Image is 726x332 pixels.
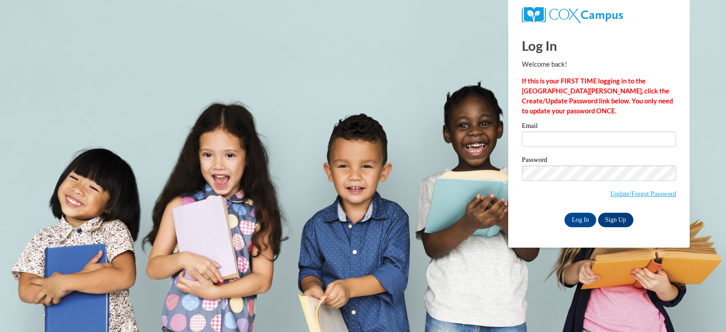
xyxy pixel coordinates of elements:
[522,122,676,132] label: Email
[522,59,676,69] p: Welcome back!
[598,213,633,227] a: Sign Up
[522,10,623,18] a: COX Campus
[522,156,676,166] label: Password
[610,190,676,197] a: Update/Forgot Password
[522,7,623,23] img: COX Campus
[522,77,673,115] strong: If this is your FIRST TIME logging in to the [GEOGRAPHIC_DATA][PERSON_NAME], click the Create/Upd...
[522,36,676,55] h1: Log In
[564,213,596,227] input: Log In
